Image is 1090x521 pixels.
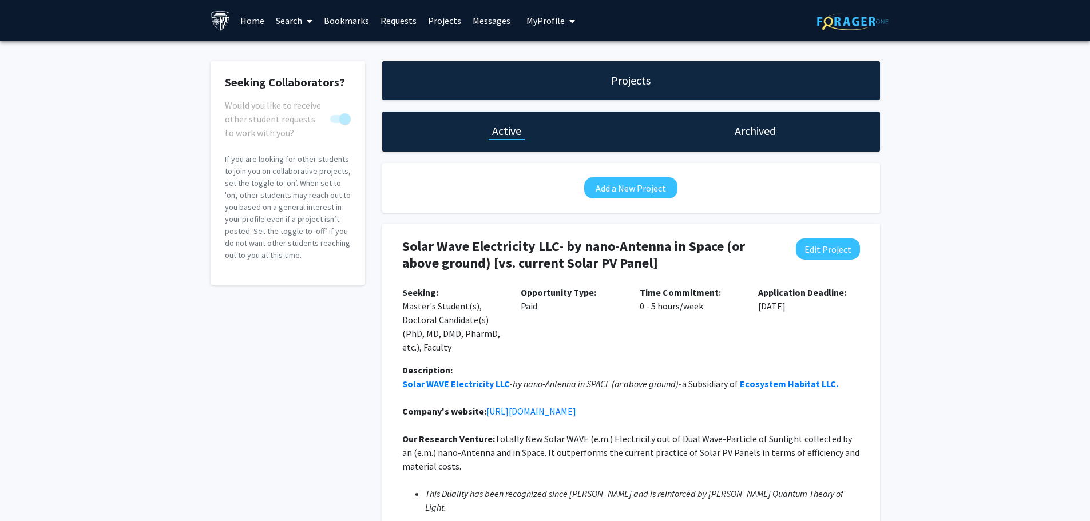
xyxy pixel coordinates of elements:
[225,98,326,140] span: Would you like to receive other student requests to work with you?
[611,73,651,89] h1: Projects
[235,1,270,41] a: Home
[402,378,509,389] a: Solar WAVE Electricity LLC
[758,285,860,313] p: [DATE]
[521,287,596,298] b: Opportunity Type:
[225,98,351,126] div: You cannot turn this off while you have active projects.
[422,1,467,41] a: Projects
[796,238,860,260] button: Edit Project
[270,1,318,41] a: Search
[402,432,860,473] p: Totally New Solar WAVE (e.m.) Electricity out of Dual Wave-Particle of Sunlight collected by an (...
[9,470,49,512] iframe: Chat
[318,1,375,41] a: Bookmarks
[425,488,845,513] em: This Duality has been recognized since [PERSON_NAME] and is reinforced by [PERSON_NAME] Quantum T...
[521,285,623,313] p: Paid
[402,238,778,272] h4: Solar Wave Electricity LLC- by nano-Antenna in Space (or above ground) [vs. current Solar PV Panel]
[526,15,565,26] span: My Profile
[758,287,846,298] b: Application Deadline:
[486,405,576,417] a: [URL][DOMAIN_NAME]
[402,287,438,298] b: Seeking:
[402,433,495,444] strong: Our Research Venture:
[402,285,504,354] p: Master's Student(s), Doctoral Candidate(s) (PhD, MD, DMD, PharmD, etc.), Faculty
[402,405,486,417] strong: Company's website:
[513,378,679,389] em: by nano-Antenna in SPACE (or above ground)
[402,377,860,391] p: a Subsidiary of
[211,11,231,31] img: Johns Hopkins University Logo
[402,363,860,377] div: Description:
[225,153,351,261] p: If you are looking for other students to join you on collaborative projects, set the toggle to ‘o...
[817,13,889,30] img: ForagerOne Logo
[584,177,677,198] button: Add a New Project
[375,1,422,41] a: Requests
[640,285,742,313] p: 0 - 5 hours/week
[509,378,513,389] strong: -
[640,287,721,298] b: Time Commitment:
[679,378,682,389] strong: -
[492,123,521,139] h1: Active
[735,123,776,139] h1: Archived
[467,1,516,41] a: Messages
[225,75,351,89] h2: Seeking Collaborators?
[740,378,838,389] a: Ecosystem Habitat LLC.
